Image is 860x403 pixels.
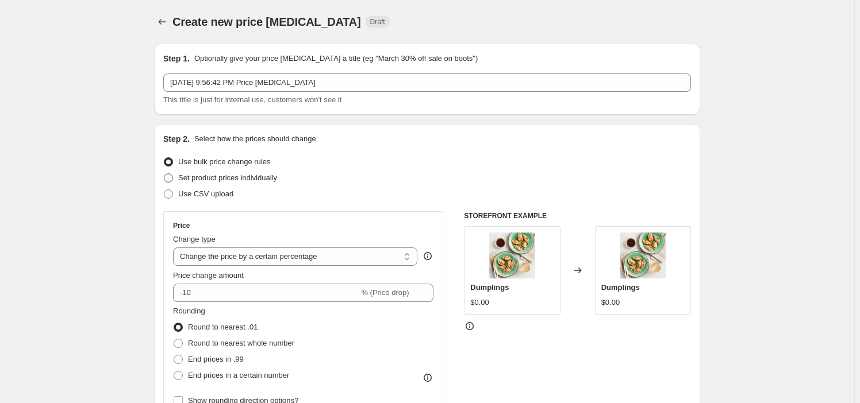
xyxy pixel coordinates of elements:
span: End prices in a certain number [188,371,289,379]
h2: Step 2. [163,133,190,145]
span: % (Price drop) [361,288,409,297]
p: Select how the prices should change [194,133,316,145]
input: 30% off holiday sale [163,73,691,92]
div: $0.00 [470,297,489,308]
span: Create new price [MEDICAL_DATA] [172,15,361,28]
span: Dumplings [601,283,640,292]
span: Use CSV upload [178,189,233,198]
span: Round to nearest .01 [188,323,258,331]
span: Draft [370,17,385,26]
span: This title is just for internal use, customers won't see it [163,95,341,104]
div: help [422,250,433,262]
input: -15 [173,284,359,302]
span: Round to nearest whole number [188,339,294,347]
span: Change type [173,235,216,243]
span: Dumplings [470,283,509,292]
span: Set product prices individually [178,173,277,182]
h6: STOREFRONT EXAMPLE [464,211,691,220]
div: $0.00 [601,297,620,308]
span: Price change amount [173,271,244,280]
h3: Price [173,221,190,230]
img: dumplings_80x.jpg [620,232,666,278]
span: End prices in .99 [188,355,244,363]
span: Use bulk price change rules [178,157,270,166]
span: Rounding [173,307,205,315]
p: Optionally give your price [MEDICAL_DATA] a title (eg "March 30% off sale on boots") [194,53,478,64]
img: dumplings_80x.jpg [489,232,535,278]
h2: Step 1. [163,53,190,64]
button: Price change jobs [154,14,170,30]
